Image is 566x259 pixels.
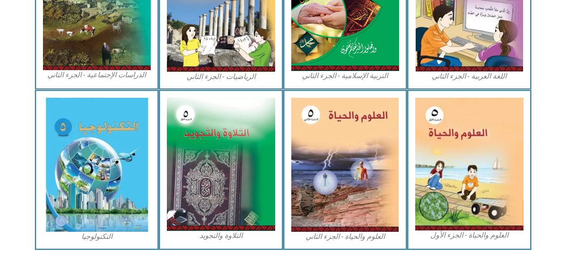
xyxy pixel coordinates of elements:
figcaption: التكنولوجيا [43,232,151,242]
figcaption: الدراسات الإجتماعية - الجزء الثاني [43,70,151,80]
figcaption: التربية الإسلامية - الجزء الثاني [291,71,400,81]
figcaption: التلاوة والتجويد [167,231,275,241]
figcaption: العلوم والحياة - الجزء الأول [415,230,523,240]
figcaption: العلوم والحياة - الجزء الثاني [291,232,400,242]
figcaption: الرياضيات - الجزء الثاني [167,72,275,82]
figcaption: اللغة العربية - الجزء الثاني [415,71,523,81]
